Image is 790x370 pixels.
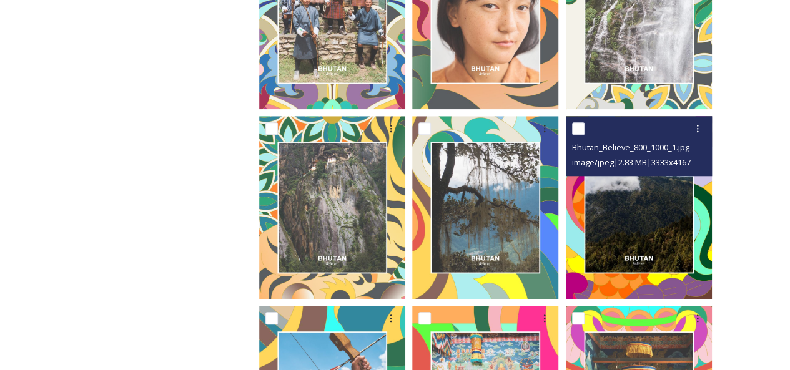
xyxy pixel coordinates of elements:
[566,116,712,299] img: Bhutan_Believe_800_1000_1.jpg
[572,142,689,153] span: Bhutan_Believe_800_1000_1.jpg
[412,116,558,299] img: Bhutan_Believe_800_1000_5.jpg
[572,157,691,168] span: image/jpeg | 2.83 MB | 3333 x 4167
[259,116,405,299] img: Bhutan_Believe_800_1000_2.jpg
